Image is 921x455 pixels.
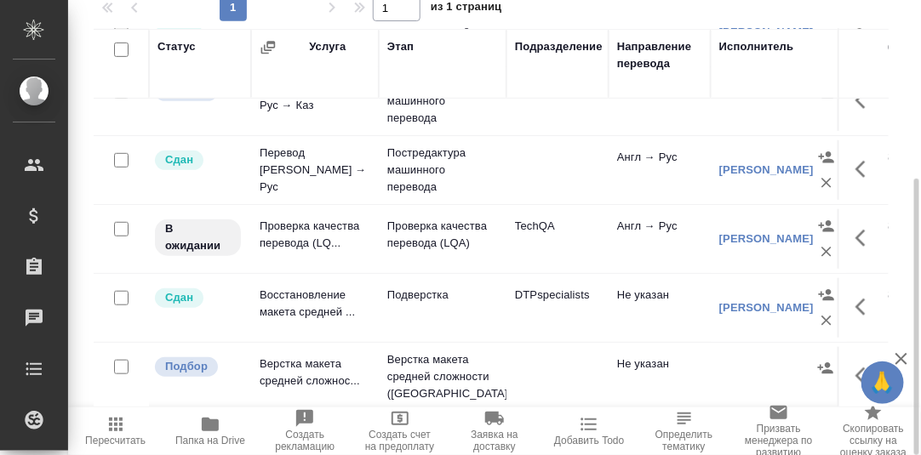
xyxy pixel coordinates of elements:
[387,76,498,127] p: Постредактура машинного перевода
[175,435,245,446] span: Папка на Drive
[387,351,498,402] p: Верстка макета средней сложности ([GEOGRAPHIC_DATA]...
[814,282,839,308] button: Назначить
[165,220,231,254] p: В ожидании
[637,407,731,455] button: Определить тематику
[845,149,886,190] button: Здесь прячутся важные кнопки
[506,209,609,269] td: TechQA
[251,209,379,269] td: Проверка качества перевода (LQ...
[258,407,352,455] button: Создать рекламацию
[85,435,146,446] span: Пересчитать
[731,407,826,455] button: Призвать менеджера по развитию
[609,71,711,131] td: Рус → Каз
[617,38,702,72] div: Направление перевода
[814,170,839,196] button: Удалить
[845,80,886,121] button: Здесь прячутся важные кнопки
[609,347,711,407] td: Не указан
[165,151,193,168] p: Сдан
[387,145,498,196] p: Постредактура машинного перевода
[609,209,711,269] td: Англ → Рус
[719,301,814,314] a: [PERSON_NAME]
[157,38,196,55] div: Статус
[153,218,243,258] div: Исполнитель назначен, приступать к работе пока рано
[251,347,379,407] td: Верстка макета средней сложнос...
[813,355,838,381] button: Назначить
[153,355,243,378] div: Можно подбирать исполнителей
[251,136,379,204] td: Перевод [PERSON_NAME] → Рус
[163,407,257,455] button: Папка на Drive
[165,358,208,375] p: Подбор
[845,287,886,327] button: Здесь прячутся важные кнопки
[647,429,721,452] span: Определить тематику
[827,407,921,455] button: Скопировать ссылку на оценку заказа
[352,407,447,455] button: Создать счет на предоплату
[447,407,541,455] button: Заявка на доставку
[387,38,414,55] div: Этап
[260,39,277,56] button: Сгруппировать
[814,239,839,264] button: Удалить
[814,213,839,239] button: Назначить
[845,218,886,259] button: Здесь прячутся важные кнопки
[554,435,624,446] span: Добавить Todo
[309,38,346,55] div: Услуга
[251,278,379,338] td: Восстановление макета средней ...
[845,355,886,396] button: Здесь прячутся важные кнопки
[542,407,637,455] button: Добавить Todo
[506,278,609,338] td: DTPspecialists
[387,218,498,252] p: Проверка качества перевода (LQA)
[719,232,814,245] a: [PERSON_NAME]
[719,38,794,55] div: Исполнитель
[868,365,897,401] span: 🙏
[861,361,904,404] button: 🙏
[268,429,342,452] span: Создать рекламацию
[387,287,498,304] p: Подверстка
[719,163,814,176] a: [PERSON_NAME]
[609,278,711,338] td: Не указан
[515,38,603,55] div: Подразделение
[814,308,839,333] button: Удалить
[153,149,243,172] div: Менеджер проверил работу исполнителя, передает ее на следующий этап
[814,145,839,170] button: Назначить
[363,429,437,452] span: Создать счет на предоплату
[153,287,243,310] div: Менеджер проверил работу исполнителя, передает ее на следующий этап
[609,140,711,200] td: Англ → Рус
[457,429,531,452] span: Заявка на доставку
[251,71,379,131] td: Перевод Стандарт Рус → Каз
[165,289,193,306] p: Сдан
[68,407,163,455] button: Пересчитать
